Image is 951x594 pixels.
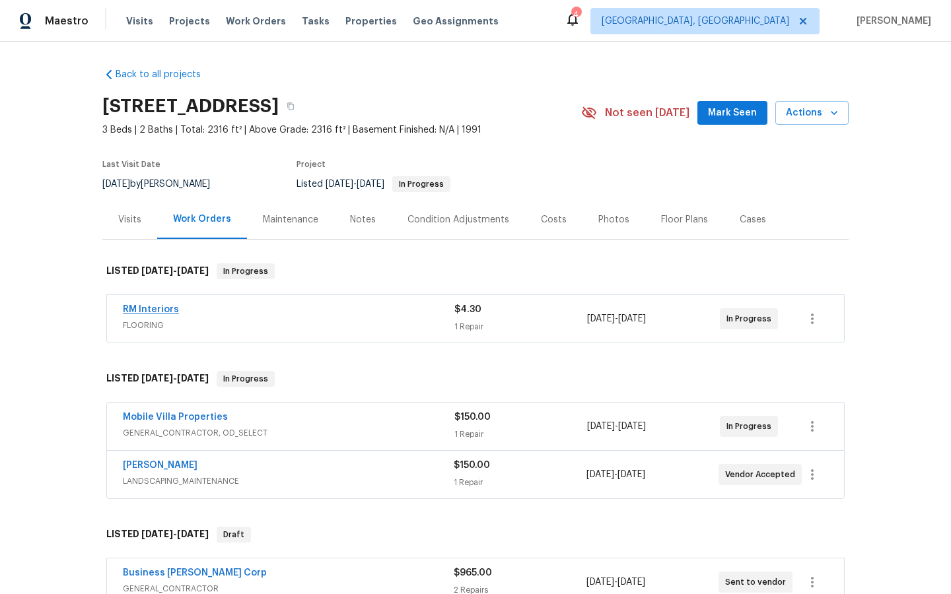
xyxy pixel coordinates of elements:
[118,213,141,226] div: Visits
[726,312,777,325] span: In Progress
[123,426,454,440] span: GENERAL_CONTRACTOR, OD_SELECT
[123,461,197,470] a: [PERSON_NAME]
[454,305,481,314] span: $4.30
[618,314,646,323] span: [DATE]
[587,314,615,323] span: [DATE]
[618,422,646,431] span: [DATE]
[617,470,645,479] span: [DATE]
[541,213,567,226] div: Costs
[123,319,454,332] span: FLOORING
[102,513,849,556] div: LISTED [DATE]-[DATE]Draft
[326,180,384,189] span: -
[775,101,849,125] button: Actions
[302,16,330,26] span: Tasks
[297,180,450,189] span: Listed
[226,15,286,28] span: Work Orders
[279,94,302,118] button: Copy Address
[413,15,499,28] span: Geo Assignments
[697,101,767,125] button: Mark Seen
[123,475,454,488] span: LANDSCAPING_MAINTENANCE
[218,265,273,278] span: In Progress
[605,106,689,119] span: Not seen [DATE]
[571,8,581,21] div: 4
[218,528,250,541] span: Draft
[102,250,849,292] div: LISTED [DATE]-[DATE]In Progress
[173,213,231,226] div: Work Orders
[726,420,777,433] span: In Progress
[851,15,931,28] span: [PERSON_NAME]
[326,180,353,189] span: [DATE]
[454,568,492,577] span: $965.00
[454,428,587,441] div: 1 Repair
[123,568,267,577] a: Business [PERSON_NAME] Corp
[102,123,581,137] span: 3 Beds | 2 Baths | Total: 2316 ft² | Above Grade: 2316 ft² | Basement Finished: N/A | 1991
[786,105,838,121] span: Actions
[141,374,209,383] span: -
[345,15,397,28] span: Properties
[123,412,228,422] a: Mobile Villa Properties
[587,420,646,433] span: -
[661,213,708,226] div: Floor Plans
[394,180,449,188] span: In Progress
[177,529,209,539] span: [DATE]
[141,529,209,539] span: -
[102,160,160,168] span: Last Visit Date
[141,266,209,275] span: -
[218,372,273,385] span: In Progress
[586,577,614,587] span: [DATE]
[586,470,614,479] span: [DATE]
[141,374,173,383] span: [DATE]
[357,180,384,189] span: [DATE]
[169,15,210,28] span: Projects
[598,213,629,226] div: Photos
[102,68,229,81] a: Back to all projects
[102,180,130,189] span: [DATE]
[454,412,491,422] span: $150.00
[177,266,209,275] span: [DATE]
[617,577,645,587] span: [DATE]
[126,15,153,28] span: Visits
[45,15,88,28] span: Maestro
[106,263,209,279] h6: LISTED
[106,527,209,543] h6: LISTED
[177,374,209,383] span: [DATE]
[102,176,226,192] div: by [PERSON_NAME]
[454,320,587,333] div: 1 Repair
[141,529,173,539] span: [DATE]
[102,100,279,113] h2: [STREET_ADDRESS]
[586,468,645,481] span: -
[263,213,318,226] div: Maintenance
[586,576,645,589] span: -
[407,213,509,226] div: Condition Adjustments
[454,476,586,489] div: 1 Repair
[725,468,800,481] span: Vendor Accepted
[708,105,757,121] span: Mark Seen
[587,312,646,325] span: -
[602,15,789,28] span: [GEOGRAPHIC_DATA], [GEOGRAPHIC_DATA]
[725,576,791,589] span: Sent to vendor
[102,358,849,400] div: LISTED [DATE]-[DATE]In Progress
[297,160,326,168] span: Project
[141,266,173,275] span: [DATE]
[454,461,490,470] span: $150.00
[740,213,766,226] div: Cases
[587,422,615,431] span: [DATE]
[123,305,179,314] a: RM Interiors
[106,371,209,387] h6: LISTED
[350,213,376,226] div: Notes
